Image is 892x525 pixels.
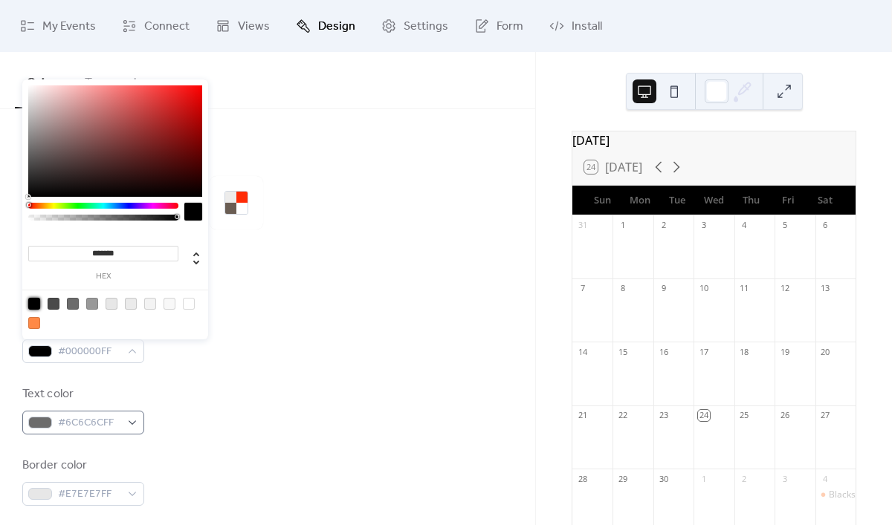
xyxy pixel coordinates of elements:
[58,486,120,503] span: #E7E7E7FF
[22,457,141,475] div: Border color
[617,220,628,231] div: 1
[779,473,790,484] div: 3
[617,473,628,484] div: 29
[238,18,270,36] span: Views
[144,298,156,310] div: rgb(243, 243, 243)
[86,298,98,310] div: rgb(153, 153, 153)
[779,346,790,357] div: 19
[698,473,709,484] div: 1
[58,414,120,432] span: #6C6C6CFF
[820,220,831,231] div: 6
[779,220,790,231] div: 5
[28,317,40,329] div: rgb(255, 137, 70)
[577,283,588,294] div: 7
[111,6,201,46] a: Connect
[820,346,831,357] div: 20
[144,18,190,36] span: Connect
[739,346,750,357] div: 18
[125,298,137,310] div: rgb(235, 235, 235)
[28,298,40,310] div: rgb(0, 0, 0)
[617,283,628,294] div: 8
[28,273,178,281] label: hex
[42,18,96,36] span: My Events
[67,298,79,310] div: rgb(108, 108, 108)
[820,283,831,294] div: 13
[22,385,141,403] div: Text color
[739,410,750,421] div: 25
[183,298,195,310] div: rgb(255, 255, 255)
[577,473,588,484] div: 28
[48,298,59,310] div: rgb(74, 74, 74)
[658,220,669,231] div: 2
[807,186,844,215] div: Sat
[577,220,588,231] div: 31
[658,473,669,484] div: 30
[658,283,669,294] div: 9
[739,283,750,294] div: 11
[815,489,856,501] div: Blacksmithing Class
[659,186,696,215] div: Tue
[621,186,659,215] div: Mon
[285,6,366,46] a: Design
[577,346,588,357] div: 14
[572,18,602,36] span: Install
[164,298,175,310] div: rgb(248, 248, 248)
[658,410,669,421] div: 23
[820,410,831,421] div: 27
[779,410,790,421] div: 26
[15,52,73,108] button: Colors
[404,18,448,36] span: Settings
[732,186,769,215] div: Thu
[370,6,459,46] a: Settings
[9,6,107,46] a: My Events
[696,186,733,215] div: Wed
[739,220,750,231] div: 4
[698,346,709,357] div: 17
[538,6,613,46] a: Install
[658,346,669,357] div: 16
[820,473,831,484] div: 4
[698,283,709,294] div: 10
[463,6,534,46] a: Form
[572,131,856,149] div: [DATE]
[698,220,709,231] div: 3
[58,343,120,361] span: #000000FF
[318,18,355,36] span: Design
[106,298,117,310] div: rgb(231, 231, 231)
[739,473,750,484] div: 2
[577,410,588,421] div: 21
[698,410,709,421] div: 24
[497,18,523,36] span: Form
[769,186,807,215] div: Fri
[204,6,281,46] a: Views
[617,346,628,357] div: 15
[779,283,790,294] div: 12
[584,186,621,215] div: Sun
[73,52,158,107] button: Typography
[617,410,628,421] div: 22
